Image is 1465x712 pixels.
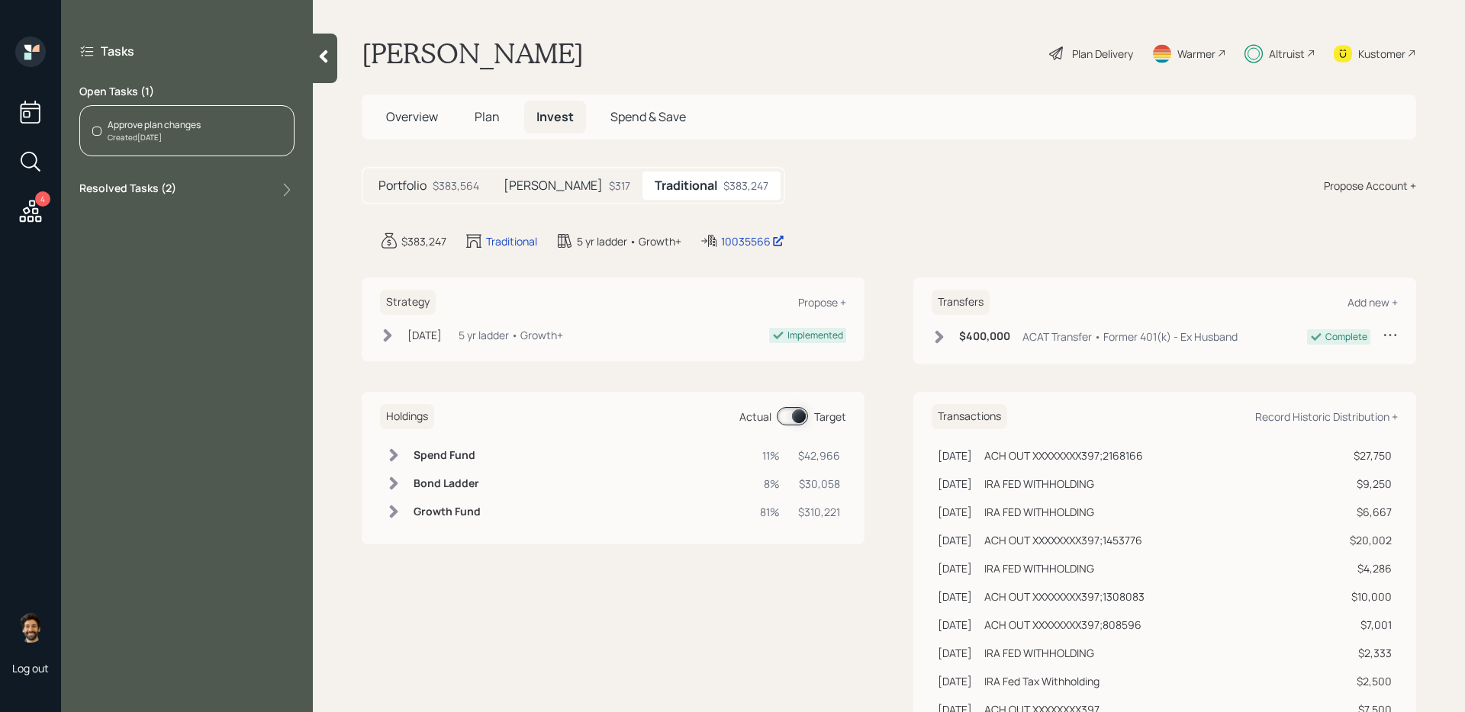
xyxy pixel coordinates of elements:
div: ACH OUT XXXXXXXX397;1453776 [984,532,1142,548]
div: 4 [35,191,50,207]
div: [DATE] [938,532,972,548]
div: 8% [760,476,780,492]
span: Plan [475,108,500,125]
div: $2,500 [1350,673,1392,689]
div: IRA FED WITHHOLDING [984,645,1094,661]
label: Resolved Tasks ( 2 ) [79,181,176,199]
div: Actual [739,409,771,425]
div: [DATE] [407,327,442,343]
h6: Bond Ladder [414,477,481,490]
div: IRA FED WITHHOLDING [984,560,1094,576]
div: Add new + [1347,295,1398,309]
div: Propose Account + [1324,178,1416,194]
div: IRA FED WITHHOLDING [984,476,1094,492]
h6: Transfers [932,290,990,315]
div: $2,333 [1350,645,1392,661]
h6: Transactions [932,404,1007,429]
div: $317 [609,178,630,194]
div: $9,250 [1350,476,1392,492]
div: $383,564 [433,178,479,194]
div: [DATE] [938,447,972,463]
div: $7,001 [1350,617,1392,633]
h5: Traditional [655,178,717,193]
div: [DATE] [938,560,972,576]
span: Invest [536,108,574,125]
h6: Holdings [380,404,434,429]
div: ACH OUT XXXXXXXX397;808596 [984,617,1141,633]
div: Altruist [1269,46,1305,62]
h6: Spend Fund [414,449,481,462]
span: Spend & Save [610,108,686,125]
div: [DATE] [938,589,972,605]
div: IRA Fed Tax Withholding [984,673,1100,689]
div: Approve plan changes [108,118,201,132]
div: $10,000 [1350,589,1392,605]
div: Implemented [787,329,843,342]
div: Target [814,409,846,425]
div: $20,002 [1350,532,1392,548]
div: ACH OUT XXXXXXXX397;1308083 [984,589,1145,605]
div: [DATE] [938,504,972,520]
div: 81% [760,504,780,520]
h5: [PERSON_NAME] [504,178,603,193]
div: $383,247 [401,233,446,249]
div: Propose + [798,295,846,309]
label: Open Tasks ( 1 ) [79,84,295,99]
div: $6,667 [1350,504,1392,520]
div: $27,750 [1350,447,1392,463]
h6: Growth Fund [414,505,481,518]
div: [DATE] [938,673,972,689]
div: [DATE] [938,617,972,633]
div: 11% [760,447,780,463]
h5: Portfolio [378,178,427,193]
div: [DATE] [938,645,972,661]
div: $310,221 [798,504,840,520]
div: 5 yr ladder • Growth+ [577,233,681,249]
label: Tasks [101,43,134,59]
div: $383,247 [723,178,768,194]
div: Plan Delivery [1072,46,1133,62]
h1: [PERSON_NAME] [362,37,584,70]
h6: Strategy [380,290,436,315]
div: Traditional [486,233,537,249]
div: ACH OUT XXXXXXXX397;2168166 [984,447,1143,463]
div: [DATE] [938,476,972,492]
h6: $400,000 [959,330,1010,343]
img: eric-schwartz-headshot.png [15,612,46,643]
div: Log out [12,661,49,675]
div: $4,286 [1350,560,1392,576]
span: Overview [386,108,438,125]
div: 5 yr ladder • Growth+ [459,327,563,343]
div: Complete [1325,330,1367,344]
div: $42,966 [798,447,840,463]
div: 10035566 [721,233,784,249]
div: Kustomer [1358,46,1405,62]
div: Created [DATE] [108,132,201,143]
div: Record Historic Distribution + [1255,409,1398,424]
div: IRA FED WITHHOLDING [984,504,1094,520]
div: Warmer [1177,46,1215,62]
div: ACAT Transfer • Former 401(k) - Ex Husband [1022,329,1238,345]
div: $30,058 [798,476,840,492]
